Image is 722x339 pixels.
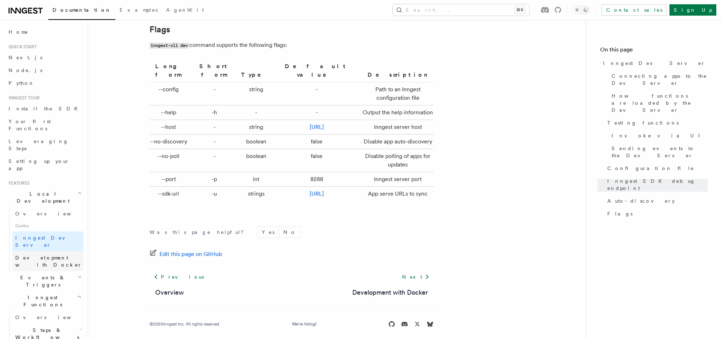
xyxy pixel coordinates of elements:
[12,311,83,324] a: Overview
[352,288,428,297] a: Development with Docker
[150,229,249,236] p: Was this page helpful?
[604,195,708,207] a: Auto-discovery
[6,102,83,115] a: Install the SDK
[359,172,433,187] td: Inngest server port
[6,274,77,288] span: Events & Triggers
[15,255,82,268] span: Development with Docker
[607,177,708,192] span: Inngest SDK debug endpoint
[238,149,274,172] td: boolean
[609,70,708,89] a: Connecting apps to the Dev Server
[190,187,238,201] td: -u
[238,82,274,105] td: string
[48,2,115,20] a: Documentation
[120,7,158,13] span: Examples
[669,4,716,16] a: Sign Up
[6,135,83,155] a: Leveraging Steps
[150,135,191,149] td: --no-discovery
[604,207,708,220] a: Flags
[359,120,433,135] td: Inngest server host
[6,64,83,77] a: Node.js
[310,190,324,197] a: [URL]
[9,119,51,131] span: Your first Functions
[190,82,238,105] td: -
[292,321,316,327] a: We're hiring!
[6,291,83,311] button: Inngest Functions
[150,270,208,283] a: Previous
[150,187,191,201] td: --sdk-url
[150,40,434,50] p: command supports the following flags:
[393,4,529,16] button: Search...⌘K
[53,7,111,13] span: Documentation
[285,63,348,78] strong: Default value
[6,190,77,204] span: Local Development
[150,120,191,135] td: --host
[604,116,708,129] a: Testing functions
[150,24,170,34] a: Flags
[238,172,274,187] td: int
[359,105,433,120] td: Output the help information
[150,43,189,49] code: inngest-cli dev
[310,124,324,130] a: [URL]
[9,28,28,35] span: Home
[150,321,220,327] div: © 2025 Inngest Inc. All rights reserved.
[6,26,83,38] a: Home
[607,210,633,217] span: Flags
[15,315,88,320] span: Overview
[155,63,182,78] strong: Long form
[6,187,83,207] button: Local Development
[150,82,191,105] td: --config
[190,149,238,172] td: -
[150,172,191,187] td: --port
[166,7,204,13] span: AgentKit
[238,105,274,120] td: -
[604,175,708,195] a: Inngest SDK debug endpoint
[274,82,359,105] td: -
[15,235,76,248] span: Inngest Dev Server
[190,105,238,120] td: -h
[515,6,525,13] kbd: ⌘K
[6,115,83,135] a: Your first Functions
[600,57,708,70] a: Inngest Dev Server
[150,105,191,120] td: --help
[199,63,230,78] strong: Short form
[612,132,706,139] span: Invoke via UI
[6,51,83,64] a: Next.js
[238,120,274,135] td: string
[612,92,708,114] span: How functions are loaded by the Dev Server
[155,288,184,297] a: Overview
[359,135,433,149] td: Disable app auto-discovery
[190,120,238,135] td: -
[9,80,34,86] span: Python
[9,106,82,111] span: Install the SDK
[607,119,679,126] span: Testing functions
[600,45,708,57] h4: On this page
[609,129,708,142] a: Invoke via UI
[9,67,42,73] span: Node.js
[12,251,83,271] a: Development with Docker
[241,71,271,78] strong: Type
[609,142,708,162] a: Sending events to the Dev Server
[607,165,694,172] span: Configuration file
[274,172,359,187] td: 8288
[190,172,238,187] td: -p
[359,82,433,105] td: Path to an Inngest configuration file
[190,135,238,149] td: -
[6,155,83,175] a: Setting up your app
[607,197,675,204] span: Auto-discovery
[12,231,83,251] a: Inngest Dev Server
[15,211,88,217] span: Overview
[274,105,359,120] td: -
[274,149,359,172] td: false
[12,207,83,220] a: Overview
[612,145,708,159] span: Sending events to the Dev Server
[602,4,667,16] a: Contact sales
[359,187,433,201] td: App serve URLs to sync
[257,227,279,237] button: Yes
[150,149,191,172] td: --no-poll
[6,95,40,101] span: Inngest tour
[6,44,37,50] span: Quick start
[609,89,708,116] a: How functions are loaded by the Dev Server
[162,2,208,19] a: AgentKit
[279,227,300,237] button: No
[6,77,83,89] a: Python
